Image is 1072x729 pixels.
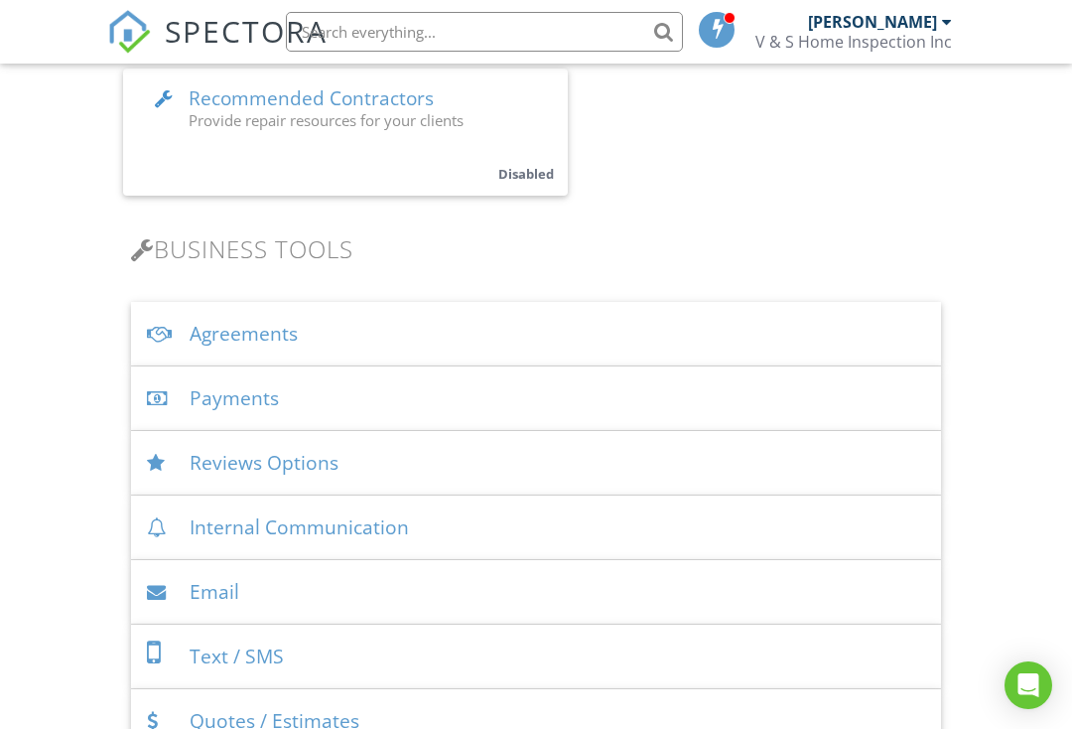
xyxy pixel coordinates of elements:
div: V & S Home Inspection Inc [755,32,952,52]
div: Internal Communication [131,496,941,560]
div: Reviews Options [131,431,941,496]
div: Email [131,560,941,625]
h3: Business Tools [131,235,941,262]
img: The Best Home Inspection Software - Spectora [107,10,151,54]
a: Recommended Contractors Provide repair resources for your clients Disabled [123,69,568,196]
div: [PERSON_NAME] [808,12,937,32]
div: Payments [131,366,941,431]
div: Agreements [131,302,941,366]
span: Provide repair resources for your clients [189,110,464,130]
span: SPECTORA [165,10,328,52]
input: Search everything... [286,12,683,52]
span: Recommended Contractors [189,85,434,111]
a: SPECTORA [107,27,328,69]
small: Disabled [498,165,554,183]
div: Open Intercom Messenger [1005,661,1052,709]
div: Text / SMS [131,625,941,689]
